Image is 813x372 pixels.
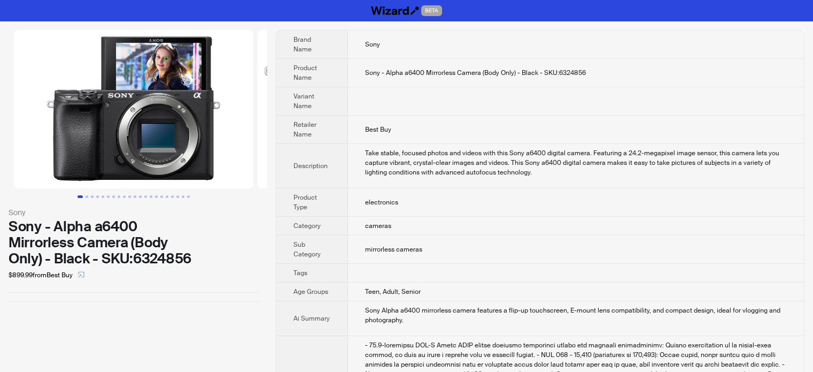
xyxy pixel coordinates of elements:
[293,287,328,296] span: Age Groups
[365,125,391,134] span: Best Buy
[258,30,497,188] img: Sony - Alpha a6400 Mirrorless Camera (Body Only) - Black - SKU:6324856 image 2
[293,92,314,110] span: Variant Name
[155,195,158,198] button: Go to slide 15
[139,195,142,198] button: Go to slide 12
[365,198,398,207] span: electronics
[365,69,586,77] span: Sony - Alpha a6400 Mirrorless Camera (Body Only) - Black - SKU:6324856
[293,314,330,323] span: Ai Summary
[293,162,328,170] span: Description
[171,195,174,198] button: Go to slide 18
[96,195,99,198] button: Go to slide 4
[365,222,391,230] span: cameras
[107,195,110,198] button: Go to slide 6
[9,267,259,284] div: $899.99 from Best Buy
[176,195,179,198] button: Go to slide 19
[9,207,259,218] div: Sony
[365,245,422,254] span: mirrorless cameras
[293,35,312,54] span: Brand Name
[86,195,88,198] button: Go to slide 2
[421,5,442,16] span: BETA
[134,195,136,198] button: Go to slide 11
[112,195,115,198] button: Go to slide 7
[9,218,259,267] div: Sony - Alpha a6400 Mirrorless Camera (Body Only) - Black - SKU:6324856
[293,64,317,82] span: Product Name
[128,195,131,198] button: Go to slide 10
[293,240,321,259] span: Sub Category
[293,222,321,230] span: Category
[144,195,147,198] button: Go to slide 13
[78,195,83,198] button: Go to slide 1
[293,120,316,139] span: Retailer Name
[123,195,126,198] button: Go to slide 9
[102,195,104,198] button: Go to slide 5
[166,195,168,198] button: Go to slide 17
[293,269,307,277] span: Tags
[293,193,317,211] span: Product Type
[160,195,163,198] button: Go to slide 16
[14,30,253,188] img: Sony - Alpha a6400 Mirrorless Camera (Body Only) - Black - SKU:6324856 image 1
[118,195,120,198] button: Go to slide 8
[78,271,84,278] span: select
[365,148,787,177] div: Take stable, focused photos and videos with this Sony a6400 digital camera. Featuring a 24.2-mega...
[365,287,421,296] span: Teen, Adult, Senior
[365,40,380,49] span: Sony
[187,195,190,198] button: Go to slide 21
[365,306,787,325] div: Sony Alpha a6400 mirrorless camera features a flip-up touchscreen, E-mount lens compatibility, an...
[182,195,184,198] button: Go to slide 20
[150,195,152,198] button: Go to slide 14
[91,195,94,198] button: Go to slide 3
